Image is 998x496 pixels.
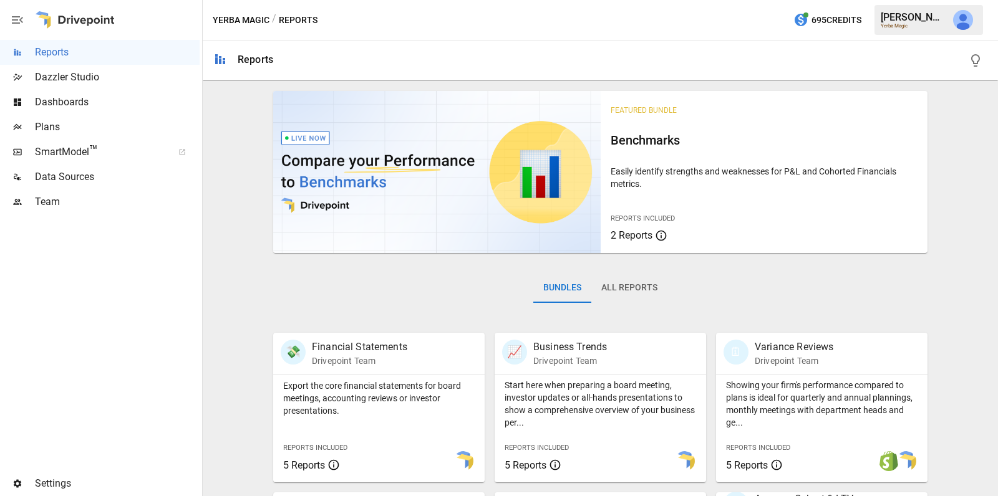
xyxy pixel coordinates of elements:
[505,444,569,452] span: Reports Included
[35,45,200,60] span: Reports
[755,355,833,367] p: Drivepoint Team
[675,451,695,471] img: smart model
[726,444,790,452] span: Reports Included
[879,451,899,471] img: shopify
[881,23,946,29] div: Yerba Magic
[312,340,407,355] p: Financial Statements
[881,11,946,23] div: [PERSON_NAME]
[502,340,527,365] div: 📈
[283,459,325,471] span: 5 Reports
[505,459,546,471] span: 5 Reports
[312,355,407,367] p: Drivepoint Team
[726,459,768,471] span: 5 Reports
[533,340,607,355] p: Business Trends
[755,340,833,355] p: Variance Reviews
[238,54,273,65] div: Reports
[35,169,200,184] span: Data Sources
[35,120,200,135] span: Plans
[35,95,200,110] span: Dashboards
[726,379,918,429] p: Showing your firm's performance compared to plans is ideal for quarterly and annual plannings, mo...
[611,130,918,150] h6: Benchmarks
[591,273,667,303] button: All Reports
[896,451,916,471] img: smart model
[453,451,473,471] img: smart model
[505,379,696,429] p: Start here when preparing a board meeting, investor updates or all-hands presentations to show a ...
[953,10,973,30] img: Julie Wilton
[533,355,607,367] p: Drivepoint Team
[611,165,918,190] p: Easily identify strengths and weaknesses for P&L and Cohorted Financials metrics.
[273,91,601,253] img: video thumbnail
[611,229,652,241] span: 2 Reports
[272,12,276,28] div: /
[611,106,677,115] span: Featured Bundle
[35,70,200,85] span: Dazzler Studio
[283,379,475,417] p: Export the core financial statements for board meetings, accounting reviews or investor presentat...
[533,273,591,303] button: Bundles
[213,12,269,28] button: Yerba Magic
[281,340,306,365] div: 💸
[89,143,98,158] span: ™
[611,214,675,222] span: Reports Included
[35,194,200,209] span: Team
[788,9,866,32] button: 695Credits
[283,444,347,452] span: Reports Included
[724,340,748,365] div: 🗓
[946,2,981,37] button: Julie Wilton
[811,12,861,28] span: 695 Credits
[35,476,200,491] span: Settings
[35,145,165,160] span: SmartModel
